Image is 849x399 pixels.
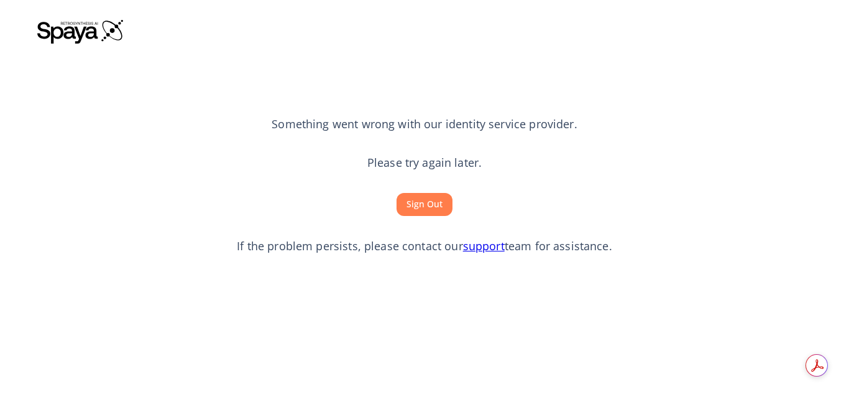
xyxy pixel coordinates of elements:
[237,238,612,255] p: If the problem persists, please contact our team for assistance.
[367,155,482,171] p: Please try again later.
[397,193,452,216] button: Sign Out
[463,238,505,253] a: support
[37,19,124,44] img: Spaya logo
[272,116,577,133] p: Something went wrong with our identity service provider.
